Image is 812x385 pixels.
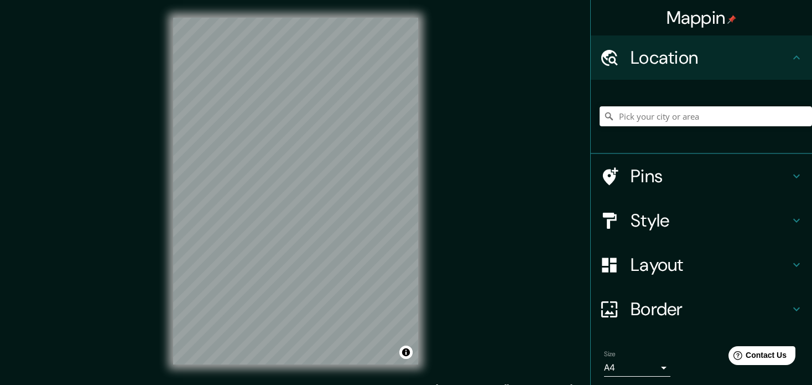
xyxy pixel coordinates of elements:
[591,35,812,80] div: Location
[631,298,790,320] h4: Border
[591,154,812,198] div: Pins
[591,198,812,243] div: Style
[604,359,670,377] div: A4
[667,7,737,29] h4: Mappin
[631,209,790,232] h4: Style
[173,18,418,365] canvas: Map
[399,346,413,359] button: Toggle attribution
[591,243,812,287] div: Layout
[631,165,790,187] h4: Pins
[631,47,790,69] h4: Location
[631,254,790,276] h4: Layout
[727,15,736,24] img: pin-icon.png
[714,342,800,373] iframe: Help widget launcher
[591,287,812,331] div: Border
[604,350,616,359] label: Size
[600,106,812,126] input: Pick your city or area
